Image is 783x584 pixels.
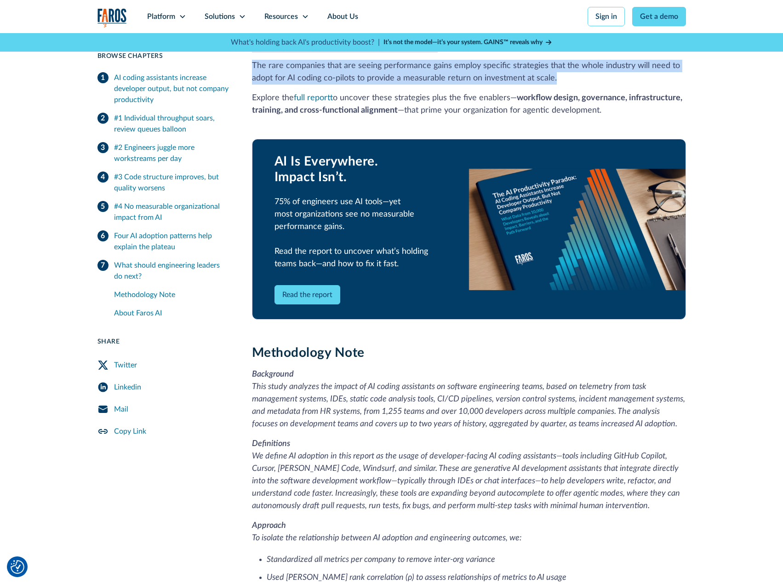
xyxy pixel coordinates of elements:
[97,337,230,347] div: Share
[114,201,230,223] div: #4 No measurable organizational impact from AI
[97,109,230,138] a: #1 Individual throughput soars, review queues balloon
[294,94,333,102] a: full report
[632,7,686,26] a: Get a demo
[97,227,230,256] a: Four AI adoption patterns help explain the plateau
[97,376,230,398] a: LinkedIn Share
[114,286,230,304] a: Methodology Note
[97,256,230,286] a: What should engineering leaders do next?
[97,8,127,27] img: Logo of the analytics and reporting company Faros.
[252,440,290,448] em: Definitions
[383,38,553,47] a: It’s not the model—it’s your system. GAINS™ reveals why
[97,168,230,197] a: #3 Code structure improves, but quality worsens
[267,555,495,564] em: Standardized all metrics per company to remove inter-org variance
[114,304,230,322] a: About Faros AI
[231,37,380,48] p: What's holding back AI's productivity boost? |
[114,404,128,415] div: Mail
[97,420,230,442] a: Copy Link
[383,39,543,46] strong: It’s not the model—it’s your system. GAINS™ reveals why
[11,560,24,574] img: Revisit consent button
[114,382,141,393] div: Linkedin
[588,7,625,26] a: Sign in
[252,370,294,378] em: Background
[114,230,230,252] div: Four AI adoption patterns help explain the plateau
[97,197,230,227] a: #4 No measurable organizational impact from AI
[97,52,230,61] div: Browse Chapters
[205,11,235,22] div: Solutions
[252,345,686,361] h3: Methodology Note
[114,72,230,105] div: AI coding assistants increase developer output, but not company productivity
[252,521,286,530] em: Approach
[114,289,230,300] div: Methodology Note
[267,573,566,582] em: Used [PERSON_NAME] rank correlation (ρ) to assess relationships of metrics to AI usage
[97,69,230,109] a: AI coding assistants increase developer output, but not company productivity
[97,8,127,27] a: home
[97,398,230,420] a: Mail Share
[114,142,230,164] div: #2 Engineers juggle more workstreams per day
[252,452,680,510] em: We define AI adoption in this report as the usage of developer-facing AI coding assistants—tools ...
[469,169,686,290] img: AI Productivity Paradox Report 2025
[114,260,230,282] div: What should engineering leaders do next?
[252,534,521,542] em: To isolate the relationship between AI adoption and engineering outcomes, we:
[252,60,686,85] p: The rare companies that are seeing performance gains employ specific strategies that the whole in...
[114,426,146,437] div: Copy Link
[252,92,686,117] p: Explore the to uncover these strategies plus the five enablers— —that prime your organization for...
[274,154,447,185] div: AI Is Everywhere. Impact Isn’t.
[11,560,24,574] button: Cookie Settings
[114,172,230,194] div: #3 Code structure improves, but quality worsens
[274,196,447,270] div: 75% of engineers use AI tools—yet most organizations see no measurable performance gains. Read th...
[97,138,230,168] a: #2 Engineers juggle more workstreams per day
[114,360,137,371] div: Twitter
[97,354,230,376] a: Twitter Share
[114,308,230,319] div: About Faros AI
[274,285,340,304] a: Read the report
[264,11,298,22] div: Resources
[114,113,230,135] div: #1 Individual throughput soars, review queues balloon
[147,11,175,22] div: Platform
[252,383,685,428] em: This study analyzes the impact of AI coding assistants on software engineering teams, based on te...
